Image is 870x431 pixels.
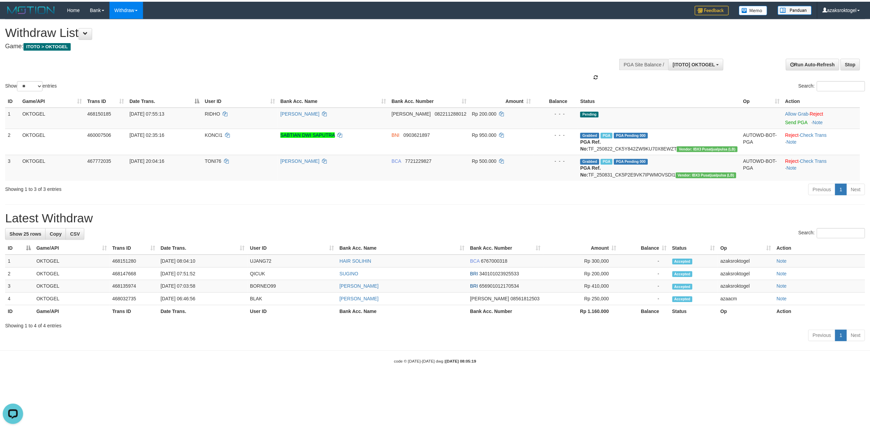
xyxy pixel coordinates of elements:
[395,158,404,164] span: BCA
[283,110,322,116] a: [PERSON_NAME]
[34,268,110,280] td: OKTOGEL
[407,132,433,137] span: Copy 0903621897 to clipboard
[783,297,793,302] a: Note
[792,57,846,69] a: Run Auto-Refresh
[5,255,34,268] td: 1
[585,132,604,138] span: Grabbed
[540,157,579,164] div: - - -
[788,128,867,154] td: · ·
[723,293,780,306] td: azaacm
[159,268,249,280] td: [DATE] 07:51:52
[585,165,605,177] b: PGA Ref. No:
[806,132,833,137] a: Check Trans
[678,297,698,303] span: Accepted
[793,165,803,170] a: Note
[783,284,793,289] a: Note
[624,293,674,306] td: -
[206,132,224,137] span: KONCI1
[791,110,815,116] a: Allow Grab
[483,271,523,277] span: Copy 340101023925533 to clipboard
[723,268,780,280] td: azaksroktogel
[339,242,471,255] th: Bank Acc. Name: activate to sort column ascending
[5,94,20,107] th: ID
[17,80,43,90] select: Showentries
[582,94,746,107] th: Status
[50,231,62,237] span: Copy
[723,280,780,293] td: azaksroktogel
[791,110,816,116] span: ·
[723,242,780,255] th: Op: activate to sort column ascending
[159,280,249,293] td: [DATE] 07:03:58
[793,139,803,144] a: Note
[5,128,20,154] td: 2
[605,132,617,138] span: Marked by azaksroktogel
[538,94,582,107] th: Balance
[788,107,867,128] td: ·
[342,284,382,289] a: [PERSON_NAME]
[5,228,46,240] a: Show 25 rows
[110,306,159,318] th: Trans ID
[249,242,339,255] th: User ID: activate to sort column ascending
[280,94,392,107] th: Bank Acc. Name: activate to sort column ascending
[20,94,85,107] th: Game/API: activate to sort column ascending
[547,242,624,255] th: Amount: activate to sort column ascending
[34,306,110,318] th: Game/API
[681,172,742,178] span: Vendor URL: https://dashboard.q2checkout.com/secure
[678,259,698,265] span: Accepted
[605,158,617,164] span: Marked by azaksroktogel
[397,360,480,365] small: code © [DATE]-[DATE] dwg |
[474,284,482,289] span: BRI
[547,268,624,280] td: Rp 200,000
[5,306,34,318] th: ID
[249,268,339,280] td: QICUK
[791,119,813,125] a: Send PGA
[20,154,85,181] td: OKTOGEL
[682,146,743,152] span: Vendor URL: https://dashboard.q2checkout.com/secure
[471,242,547,255] th: Bank Acc. Number: activate to sort column ascending
[24,42,71,49] span: ITOTO > OKTOGEL
[110,293,159,306] td: 468032735
[438,110,470,116] span: Copy 082211288012 to clipboard
[815,330,842,342] a: Previous
[673,57,729,69] button: [ITOTO] OKTOGEL
[723,306,780,318] th: Op
[675,242,723,255] th: Status: activate to sort column ascending
[582,128,746,154] td: TF_250822_CK5Y842ZW9KU70X8EWZT
[474,259,483,264] span: BCA
[85,94,128,107] th: Trans ID: activate to sort column ascending
[582,154,746,181] td: TF_250831_CK5P2E9VK7IPWMOVSDI1
[20,107,85,128] td: OKTOGEL
[624,242,674,255] th: Balance: activate to sort column ascending
[624,306,674,318] th: Balance
[5,107,20,128] td: 1
[5,42,578,49] h4: Game:
[449,360,480,365] strong: [DATE] 08:05:19
[130,158,165,164] span: [DATE] 20:04:16
[700,4,734,14] img: Feedback.jpg
[159,306,249,318] th: Date Trans.
[791,158,805,164] a: Reject
[842,330,853,342] a: 1
[110,255,159,268] td: 468151280
[624,255,674,268] td: -
[784,4,818,13] img: panduan.png
[206,110,222,116] span: RIDHO
[791,132,805,137] a: Reject
[395,132,402,137] span: BNI
[342,259,374,264] a: HAIR SOLIHIN
[783,271,793,277] a: Note
[88,110,112,116] span: 468150185
[88,158,112,164] span: 467772035
[128,94,203,107] th: Date Trans.: activate to sort column descending
[540,131,579,138] div: - - -
[723,255,780,268] td: azaksroktogel
[474,297,513,302] span: [PERSON_NAME]
[5,280,34,293] td: 3
[842,183,853,195] a: 1
[66,228,85,240] a: CSV
[547,255,624,268] td: Rp 300,000
[342,297,382,302] a: [PERSON_NAME]
[585,158,604,164] span: Grabbed
[5,242,34,255] th: ID: activate to sort column descending
[678,284,698,290] span: Accepted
